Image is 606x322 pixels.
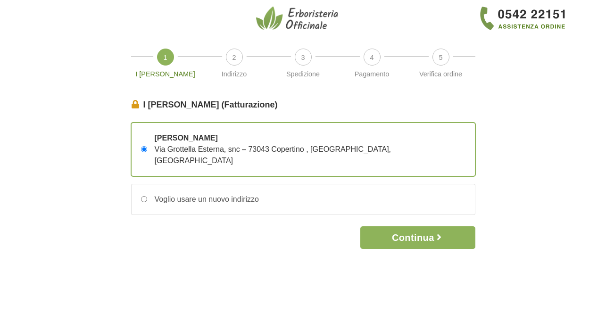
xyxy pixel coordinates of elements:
div: Voglio usare un nuovo indirizzo [147,194,259,205]
span: 1 [157,49,174,66]
p: I [PERSON_NAME] [135,69,196,80]
legend: I [PERSON_NAME] (Fatturazione) [131,99,475,111]
img: Erboristeria Officinale [256,6,341,31]
span: [PERSON_NAME] [155,132,465,144]
span: Via Grottella Esterna, snc – 73043 Copertino , [GEOGRAPHIC_DATA], [GEOGRAPHIC_DATA] [155,145,391,165]
button: Continua [360,226,475,249]
input: [PERSON_NAME] Via Grottella Esterna, snc – 73043 Copertino , [GEOGRAPHIC_DATA], [GEOGRAPHIC_DATA] [141,146,147,152]
input: Voglio usare un nuovo indirizzo [141,196,147,202]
